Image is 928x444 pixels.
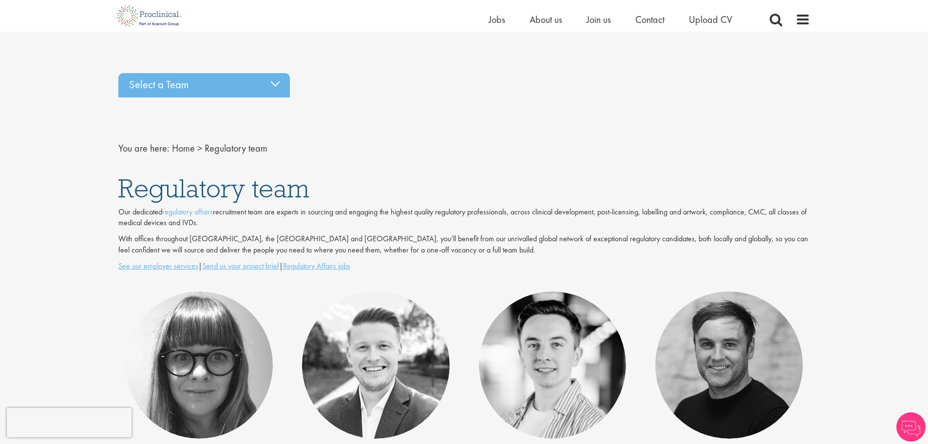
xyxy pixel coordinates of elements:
a: See our employer services [118,261,198,271]
div: Select a Team [118,73,290,97]
a: Regulatory Affairs jobs [283,261,350,271]
a: Join us [587,13,611,26]
a: Contact [635,13,664,26]
a: Send us your project brief [202,261,279,271]
span: > [197,142,202,154]
a: breadcrumb link [172,142,195,154]
a: regulatory affairs [162,207,213,217]
span: Regulatory team [205,142,267,154]
iframe: reCAPTCHA [7,408,132,437]
a: Upload CV [689,13,732,26]
p: With offices throughout [GEOGRAPHIC_DATA], the [GEOGRAPHIC_DATA] and [GEOGRAPHIC_DATA], you’ll be... [118,233,810,256]
img: Chatbot [896,412,926,442]
a: Jobs [489,13,505,26]
a: About us [530,13,562,26]
span: Regulatory team [118,172,309,205]
p: Our dedicated recruitment team are experts in sourcing and engaging the highest quality regulator... [118,207,810,229]
p: | | [118,261,810,272]
span: You are here: [118,142,170,154]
